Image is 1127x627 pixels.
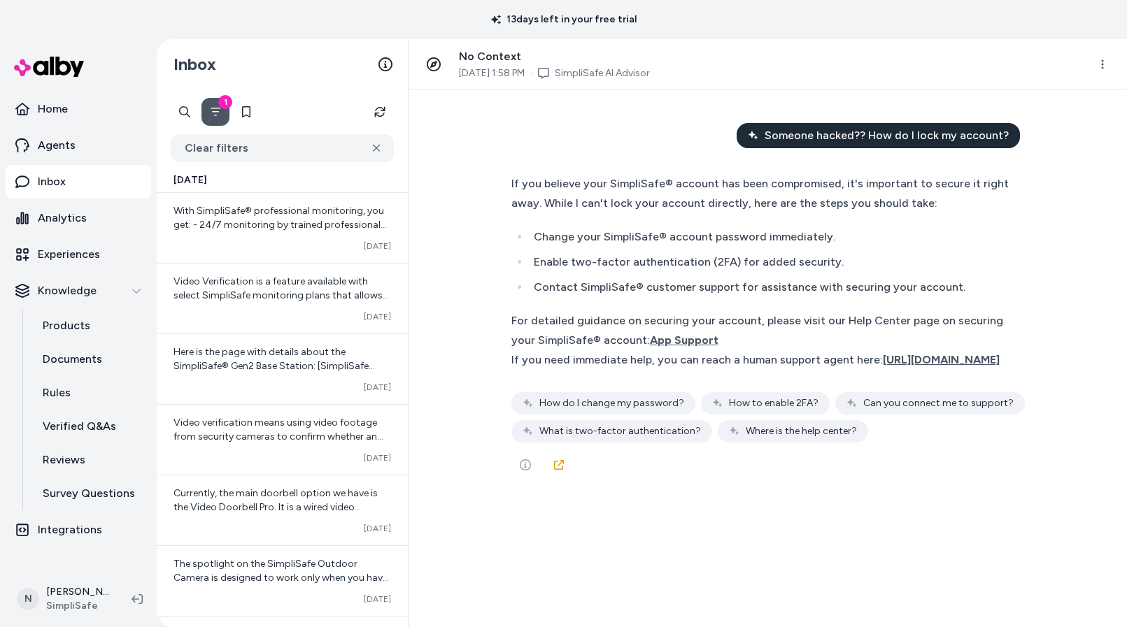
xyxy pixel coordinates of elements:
[157,333,408,404] a: Here is the page with details about the SimpliSafe® Gen2 Base Station: [SimpliSafe Gen2 Base Stat...
[364,593,391,605] span: [DATE]
[38,173,66,190] p: Inbox
[539,396,684,410] span: How do I change my password?
[555,66,650,80] a: SimpliSafe AI Advisor
[765,127,1009,144] span: Someone hacked?? How do I lock my account?
[511,350,1012,370] div: If you need immediate help, you can reach a human support agent here:
[171,134,394,162] button: Clear filters
[746,424,857,438] span: Where is the help center?
[173,275,391,483] span: Video Verification is a feature available with select SimpliSafe monitoring plans that allows pro...
[157,263,408,333] a: Video Verification is a feature available with select SimpliSafe monitoring plans that allows pro...
[6,129,151,162] a: Agents
[530,227,1012,247] li: Change your SimpliSafe® account password immediately.
[38,521,102,538] p: Integrations
[17,588,39,610] span: N
[46,599,109,613] span: SimpliSafe
[511,311,1012,350] div: For detailed guidance on securing your account, please visit our Help Center page on securing you...
[38,282,97,299] p: Knowledge
[364,382,391,393] span: [DATE]
[38,210,87,226] p: Analytics
[539,424,701,438] span: What is two-factor authentication?
[173,417,390,596] span: Video verification means using video footage from security cameras to confirm whether an alarm ev...
[173,487,383,625] span: Currently, the main doorbell option we have is the Video Doorbell Pro. It is a wired video doorbe...
[157,475,408,545] a: Currently, the main doorbell option we have is the Video Doorbell Pro. It is a wired video doorbe...
[173,346,388,428] span: Here is the page with details about the SimpliSafe® Gen2 Base Station: [SimpliSafe Gen2 Base Stat...
[157,193,408,263] a: With SimpliSafe® professional monitoring, you get: - 24/7 monitoring by trained professionals who...
[43,317,90,334] p: Products
[729,396,818,410] span: How to enable 2FA?
[863,396,1014,410] span: Can you connect me to support?
[511,174,1012,213] div: If you believe your SimpliSafe® account has been compromised, it's important to secure it right a...
[173,205,391,398] span: With SimpliSafe® professional monitoring, you get: - 24/7 monitoring by trained professionals who...
[6,238,151,271] a: Experiences
[459,66,525,80] span: [DATE] 1:58 PM
[43,418,116,435] p: Verified Q&As
[6,165,151,199] a: Inbox
[173,54,216,75] h2: Inbox
[6,201,151,235] a: Analytics
[43,351,102,368] p: Documents
[14,57,84,77] img: alby Logo
[43,485,135,502] p: Survey Questions
[364,240,391,252] span: [DATE]
[364,523,391,534] span: [DATE]
[8,577,120,621] button: N[PERSON_NAME]SimpliSafe
[511,451,539,479] button: See more
[173,173,207,187] span: [DATE]
[157,545,408,616] a: The spotlight on the SimpliSafe Outdoor Camera is designed to work only when you have an active P...
[29,443,151,477] a: Reviews
[218,95,232,109] div: 1
[29,309,151,343] a: Products
[366,98,394,126] button: Refresh
[650,333,718,347] span: App Support
[29,477,151,510] a: Survey Questions
[530,278,1012,297] li: Contact SimpliSafe® customer support for assistance with securing your account.
[157,404,408,475] a: Video verification means using video footage from security cameras to confirm whether an alarm ev...
[38,101,68,117] p: Home
[43,384,71,401] p: Rules
[38,137,76,154] p: Agents
[6,92,151,126] a: Home
[364,311,391,322] span: [DATE]
[43,452,85,468] p: Reviews
[201,98,229,126] button: Filter
[459,50,521,63] span: No Context
[530,252,1012,272] li: Enable two-factor authentication (2FA) for added security.
[530,66,532,80] span: ·
[29,376,151,410] a: Rules
[46,585,109,599] p: [PERSON_NAME]
[38,246,100,263] p: Experiences
[29,343,151,376] a: Documents
[364,452,391,463] span: [DATE]
[483,13,645,27] p: 13 days left in your free trial
[29,410,151,443] a: Verified Q&As
[883,353,1000,366] span: [URL][DOMAIN_NAME]
[6,274,151,308] button: Knowledge
[6,513,151,547] a: Integrations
